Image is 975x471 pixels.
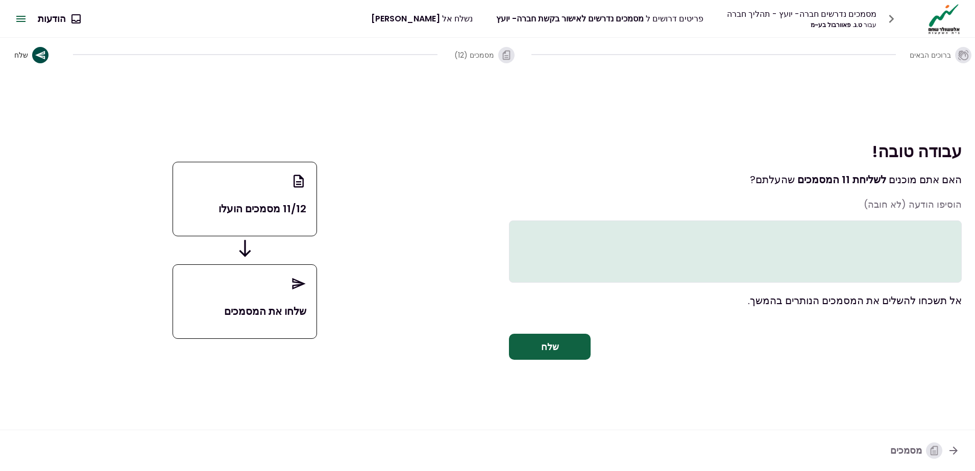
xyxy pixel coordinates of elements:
[14,50,28,60] span: שלח
[509,334,591,360] button: שלח
[509,293,962,308] p: אל תשכחו להשלים את המסמכים הנותרים בהמשך.
[890,442,942,459] div: מסמכים
[925,3,963,35] img: Logo
[6,39,57,71] button: שלח
[371,12,473,25] div: נשלח אל
[509,141,962,162] h1: עבודה טובה!
[864,20,876,29] span: עבור
[183,201,307,216] p: 11/12 מסמכים הועלו
[727,20,876,30] div: ט.ג. פאוורבול בע~מ
[727,8,876,20] div: מסמכים נדרשים חברה- יועץ - תהליך חברה
[509,172,962,187] p: האם אתם מוכנים שהעלתם ?
[454,39,515,71] button: מסמכים (12)
[496,13,644,24] span: מסמכים נדרשים לאישור בקשת חברה- יועץ
[882,437,968,464] button: מסמכים
[371,13,440,24] span: [PERSON_NAME]
[183,304,307,319] p: שלחו את המסמכים
[912,39,969,71] button: ברוכים הבאים
[910,50,951,60] span: ברוכים הבאים
[496,12,703,25] div: פריטים דרושים ל
[797,172,886,187] span: לשליחת 11 המסמכים
[509,197,962,211] p: הוסיפו הודעה (לא חובה)
[454,50,494,60] span: מסמכים (12)
[30,6,88,32] button: הודעות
